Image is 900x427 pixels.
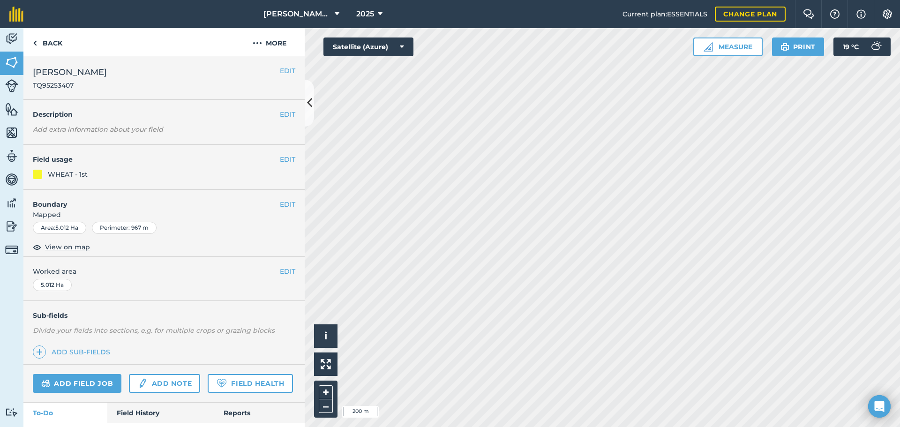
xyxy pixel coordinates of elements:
img: svg+xml;base64,PD94bWwgdmVyc2lvbj0iMS4wIiBlbmNvZGluZz0idXRmLTgiPz4KPCEtLSBHZW5lcmF0b3I6IEFkb2JlIE... [137,378,148,389]
img: svg+xml;base64,PD94bWwgdmVyc2lvbj0iMS4wIiBlbmNvZGluZz0idXRmLTgiPz4KPCEtLSBHZW5lcmF0b3I6IEFkb2JlIE... [5,408,18,417]
div: Open Intercom Messenger [868,395,891,418]
button: i [314,324,337,348]
span: Current plan : ESSENTIALS [622,9,707,19]
img: fieldmargin Logo [9,7,23,22]
button: EDIT [280,154,295,165]
a: Add field job [33,374,121,393]
img: svg+xml;base64,PD94bWwgdmVyc2lvbj0iMS4wIiBlbmNvZGluZz0idXRmLTgiPz4KPCEtLSBHZW5lcmF0b3I6IEFkb2JlIE... [5,149,18,163]
button: 19 °C [833,37,891,56]
span: 2025 [356,8,374,20]
div: 5.012 Ha [33,279,72,291]
img: svg+xml;base64,PD94bWwgdmVyc2lvbj0iMS4wIiBlbmNvZGluZz0idXRmLTgiPz4KPCEtLSBHZW5lcmF0b3I6IEFkb2JlIE... [5,79,18,92]
h4: Boundary [23,190,280,210]
h4: Sub-fields [23,310,305,321]
button: EDIT [280,266,295,277]
img: svg+xml;base64,PD94bWwgdmVyc2lvbj0iMS4wIiBlbmNvZGluZz0idXRmLTgiPz4KPCEtLSBHZW5lcmF0b3I6IEFkb2JlIE... [5,196,18,210]
a: To-Do [23,403,107,423]
img: svg+xml;base64,PHN2ZyB4bWxucz0iaHR0cDovL3d3dy53My5vcmcvMjAwMC9zdmciIHdpZHRoPSIyMCIgaGVpZ2h0PSIyNC... [253,37,262,49]
span: i [324,330,327,342]
a: Field History [107,403,214,423]
a: Back [23,28,72,56]
img: svg+xml;base64,PD94bWwgdmVyc2lvbj0iMS4wIiBlbmNvZGluZz0idXRmLTgiPz4KPCEtLSBHZW5lcmF0b3I6IEFkb2JlIE... [41,378,50,389]
img: svg+xml;base64,PHN2ZyB4bWxucz0iaHR0cDovL3d3dy53My5vcmcvMjAwMC9zdmciIHdpZHRoPSI1NiIgaGVpZ2h0PSI2MC... [5,126,18,140]
img: svg+xml;base64,PD94bWwgdmVyc2lvbj0iMS4wIiBlbmNvZGluZz0idXRmLTgiPz4KPCEtLSBHZW5lcmF0b3I6IEFkb2JlIE... [5,243,18,256]
span: [PERSON_NAME] Brookland Ltd [263,8,331,20]
em: Add extra information about your field [33,125,163,134]
button: More [234,28,305,56]
em: Divide your fields into sections, e.g. for multiple crops or grazing blocks [33,326,275,335]
button: EDIT [280,66,295,76]
img: svg+xml;base64,PD94bWwgdmVyc2lvbj0iMS4wIiBlbmNvZGluZz0idXRmLTgiPz4KPCEtLSBHZW5lcmF0b3I6IEFkb2JlIE... [5,219,18,233]
span: View on map [45,242,90,252]
span: 19 ° C [843,37,859,56]
img: Four arrows, one pointing top left, one top right, one bottom right and the last bottom left [321,359,331,369]
img: A question mark icon [829,9,840,19]
button: EDIT [280,199,295,210]
a: Reports [214,403,305,423]
button: Measure [693,37,763,56]
button: Print [772,37,825,56]
img: svg+xml;base64,PD94bWwgdmVyc2lvbj0iMS4wIiBlbmNvZGluZz0idXRmLTgiPz4KPCEtLSBHZW5lcmF0b3I6IEFkb2JlIE... [5,172,18,187]
img: svg+xml;base64,PHN2ZyB4bWxucz0iaHR0cDovL3d3dy53My5vcmcvMjAwMC9zdmciIHdpZHRoPSI5IiBoZWlnaHQ9IjI0Ii... [33,37,37,49]
img: svg+xml;base64,PD94bWwgdmVyc2lvbj0iMS4wIiBlbmNvZGluZz0idXRmLTgiPz4KPCEtLSBHZW5lcmF0b3I6IEFkb2JlIE... [866,37,885,56]
img: svg+xml;base64,PHN2ZyB4bWxucz0iaHR0cDovL3d3dy53My5vcmcvMjAwMC9zdmciIHdpZHRoPSIxNCIgaGVpZ2h0PSIyNC... [36,346,43,358]
img: svg+xml;base64,PHN2ZyB4bWxucz0iaHR0cDovL3d3dy53My5vcmcvMjAwMC9zdmciIHdpZHRoPSI1NiIgaGVpZ2h0PSI2MC... [5,102,18,116]
span: Worked area [33,266,295,277]
img: A cog icon [882,9,893,19]
h4: Field usage [33,154,280,165]
div: WHEAT - 1st [48,169,88,180]
button: Satellite (Azure) [323,37,413,56]
img: Ruler icon [704,42,713,52]
img: svg+xml;base64,PHN2ZyB4bWxucz0iaHR0cDovL3d3dy53My5vcmcvMjAwMC9zdmciIHdpZHRoPSI1NiIgaGVpZ2h0PSI2MC... [5,55,18,69]
div: Perimeter : 967 m [92,222,157,234]
div: Area : 5.012 Ha [33,222,86,234]
a: Add sub-fields [33,345,114,359]
a: Change plan [715,7,786,22]
a: Field Health [208,374,292,393]
img: svg+xml;base64,PHN2ZyB4bWxucz0iaHR0cDovL3d3dy53My5vcmcvMjAwMC9zdmciIHdpZHRoPSIxOCIgaGVpZ2h0PSIyNC... [33,241,41,253]
span: Mapped [23,210,305,220]
img: Two speech bubbles overlapping with the left bubble in the forefront [803,9,814,19]
a: Add note [129,374,200,393]
button: – [319,399,333,413]
h4: Description [33,109,295,120]
span: [PERSON_NAME] [33,66,107,79]
span: TQ95253407 [33,81,107,90]
button: View on map [33,241,90,253]
img: svg+xml;base64,PD94bWwgdmVyc2lvbj0iMS4wIiBlbmNvZGluZz0idXRmLTgiPz4KPCEtLSBHZW5lcmF0b3I6IEFkb2JlIE... [5,32,18,46]
img: svg+xml;base64,PHN2ZyB4bWxucz0iaHR0cDovL3d3dy53My5vcmcvMjAwMC9zdmciIHdpZHRoPSIxOSIgaGVpZ2h0PSIyNC... [780,41,789,52]
button: + [319,385,333,399]
button: EDIT [280,109,295,120]
img: svg+xml;base64,PHN2ZyB4bWxucz0iaHR0cDovL3d3dy53My5vcmcvMjAwMC9zdmciIHdpZHRoPSIxNyIgaGVpZ2h0PSIxNy... [856,8,866,20]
